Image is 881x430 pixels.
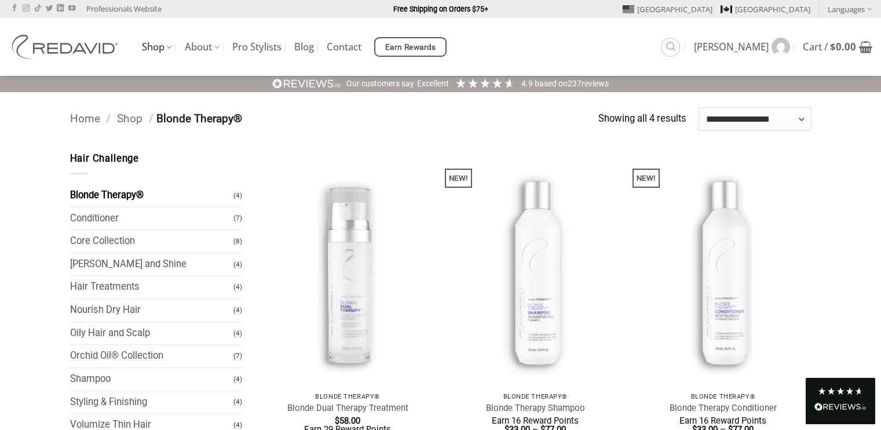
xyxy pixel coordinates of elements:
[803,42,856,52] span: Cart /
[335,416,360,426] bdi: 58.00
[294,37,314,57] a: Blog
[635,151,811,387] img: REDAVID Blonde Therapy Conditioner for Blonde and Highlightened Hair
[233,346,242,366] span: (7)
[287,403,408,414] a: Blonde Dual Therapy Treatment
[70,153,140,164] span: Hair Challenge
[70,299,234,322] a: Nourish Dry Hair
[185,36,220,59] a: About
[70,207,234,230] a: Conditioner
[374,37,447,57] a: Earn Rewards
[830,40,836,53] span: $
[582,79,609,88] span: reviews
[233,231,242,252] span: (8)
[830,40,856,53] bdi: 0.00
[117,112,142,125] a: Shop
[149,112,153,125] span: /
[70,368,234,391] a: Shampoo
[721,1,810,18] a: [GEOGRAPHIC_DATA]
[694,32,790,62] a: [PERSON_NAME]
[70,322,234,345] a: Oily Hair and Scalp
[803,34,872,60] a: View cart
[447,151,624,387] img: REDAVID Blonde Therapy Shampoo for Blonde and Highlightened Hair
[817,387,864,396] div: 4.8 Stars
[233,300,242,320] span: (4)
[492,416,579,426] span: Earn 16 Reward Points
[70,276,234,298] a: Hair Treatments
[623,1,712,18] a: [GEOGRAPHIC_DATA]
[11,5,18,13] a: Follow on Facebook
[70,345,234,367] a: Orchid Oil® Collection
[259,151,436,387] img: REDAVID Blonde Dual Therapy for Blonde and Highlighted Hair
[46,5,53,13] a: Follow on Twitter
[233,323,242,344] span: (4)
[694,42,769,52] span: [PERSON_NAME]
[385,41,436,54] span: Earn Rewards
[453,393,618,400] p: Blonde Therapy®
[142,36,172,59] a: Shop
[265,393,430,400] p: Blonde Therapy®
[57,5,64,13] a: Follow on LinkedIn
[233,185,242,206] span: (4)
[70,391,234,414] a: Styling & Finishing
[568,79,582,88] span: 237
[106,112,111,125] span: /
[661,38,680,57] a: Search
[641,393,806,400] p: Blonde Therapy®
[233,208,242,228] span: (7)
[68,5,75,13] a: Follow on YouTube
[70,253,234,276] a: [PERSON_NAME] and Shine
[679,416,766,426] span: Earn 16 Reward Points
[417,78,449,90] div: Excellent
[598,111,686,127] p: Showing all 4 results
[521,79,535,88] span: 4.9
[70,230,234,253] a: Core Collection
[233,369,242,389] span: (4)
[233,277,242,297] span: (4)
[806,378,875,424] div: Read All Reviews
[327,37,361,57] a: Contact
[828,1,872,17] a: Languages
[23,5,30,13] a: Follow on Instagram
[70,110,599,128] nav: Breadcrumb
[455,77,516,89] div: 4.92 Stars
[34,5,41,13] a: Follow on TikTok
[70,184,234,207] a: Blonde Therapy®
[393,5,488,13] strong: Free Shipping on Orders $75+
[335,416,339,426] span: $
[346,78,414,90] div: Our customers say
[232,37,282,57] a: Pro Stylists
[486,403,585,414] a: Blonde Therapy Shampoo
[9,35,125,59] img: REDAVID Salon Products | United States
[814,403,867,411] img: REVIEWS.io
[233,254,242,275] span: (4)
[670,403,777,414] a: Blonde Therapy Conditioner
[699,107,811,130] select: Shop order
[70,112,100,125] a: Home
[233,392,242,412] span: (4)
[272,78,341,89] img: REVIEWS.io
[814,400,867,416] div: Read All Reviews
[535,79,568,88] span: Based on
